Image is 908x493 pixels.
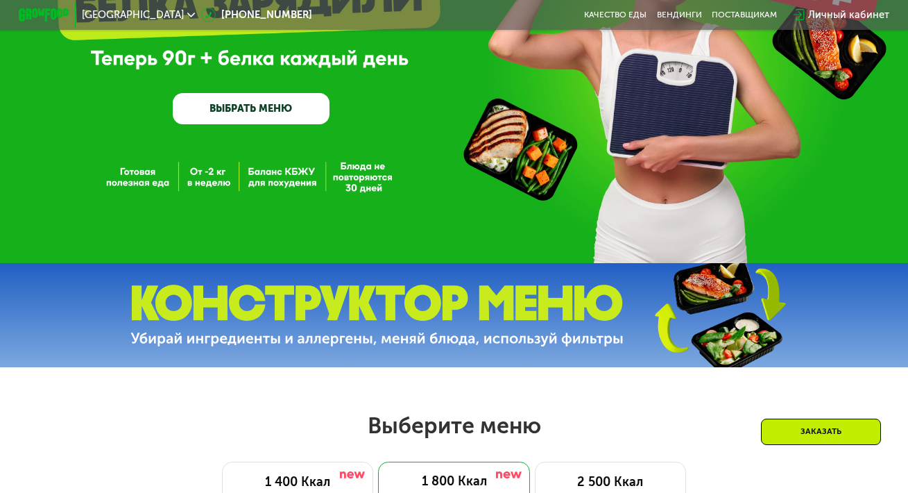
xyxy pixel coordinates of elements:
a: [PHONE_NUMBER] [201,8,312,23]
a: ВЫБРАТЬ МЕНЮ [173,93,329,124]
div: 1 800 Ккал [391,474,517,490]
span: [GEOGRAPHIC_DATA] [82,10,184,20]
a: Вендинги [657,10,702,20]
div: 2 500 Ккал [548,475,673,490]
a: Качество еды [584,10,646,20]
div: 1 400 Ккал [235,475,360,490]
div: поставщикам [712,10,777,20]
h2: Выберите меню [40,412,868,440]
div: Личный кабинет [808,8,889,23]
div: Заказать [761,419,881,445]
